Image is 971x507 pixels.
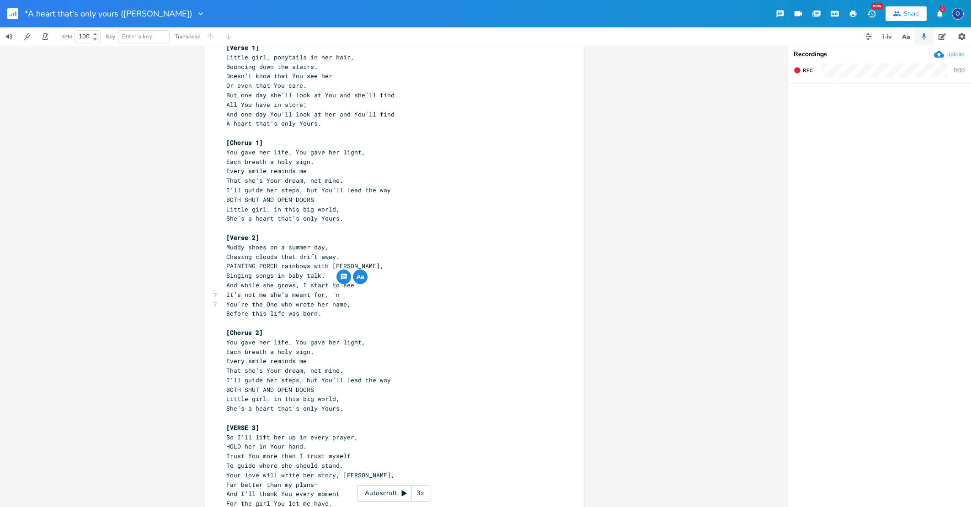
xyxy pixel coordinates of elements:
[226,205,340,213] span: Little girl, in this big world,
[862,5,880,22] button: New
[226,53,354,61] span: Little girl, ponytails in her hair,
[940,6,945,12] div: 2
[226,328,263,337] span: [Chorus 2]
[226,110,395,118] span: And one day You’ll look at her and You’ll find
[226,404,343,412] span: She’s a heart that’s only Yours.
[226,91,395,99] span: But one day she’ll look at You and she’ll find
[226,338,365,346] span: You gave her life, You gave her light,
[122,32,152,41] span: Enter a key
[226,357,307,365] span: Every smile reminds me
[226,300,351,308] span: You’re the One who wrote her name,
[226,290,340,299] span: It’s not me she’s meant for, 'n
[357,485,431,502] div: Autoscroll
[226,271,325,280] span: Singing songs in baby talk.
[226,100,307,109] span: All You have in store;
[61,34,72,39] div: BPM
[226,253,340,261] span: Chasing clouds that drift away.
[226,138,263,147] span: [Chorus 1]
[226,471,395,479] span: Your love will write her story, [PERSON_NAME],
[904,10,919,18] div: Share
[226,433,358,441] span: So I’ll lift her up in every prayer,
[226,195,314,204] span: BOTH SHUT AND OPEN DOORS
[954,68,965,73] div: 0:00
[226,490,340,498] span: And I’ll thank You every moment
[226,186,391,194] span: I’ll guide her steps, but You’ll lead the way
[226,262,384,270] span: PAINTING PORCH rainbows with [PERSON_NAME],
[226,442,307,450] span: HOLD her in Your hand.
[106,34,115,39] div: Key
[226,214,343,222] span: She’s a heart that’s only Yours.
[226,72,332,80] span: Doesn’t know that You see her
[871,3,883,10] div: New
[226,281,354,289] span: And while she grows, I start to see
[226,119,321,127] span: A heart that’s only Yours.
[226,176,343,185] span: That she’s Your dream, not mine.
[790,63,816,78] button: Rec
[226,233,259,242] span: [Verse 2]
[226,309,321,317] span: Before this life was born.
[930,5,949,22] button: 2
[934,49,965,59] button: Upload
[25,10,192,18] span: *A heart that's only yours ([PERSON_NAME])
[226,481,318,489] span: Far better than my plans—
[226,243,329,251] span: Muddy shoes on a summer day,
[226,395,340,403] span: Little girl, in this big world,
[946,51,965,58] div: Upload
[226,386,314,394] span: BOTH SHUT AND OPEN DOORS
[412,485,428,502] div: 3x
[952,8,964,20] div: Old Kountry
[886,6,927,21] button: Share
[226,148,365,156] span: You gave her life, You gave her light,
[226,348,314,356] span: Each breath a holy sign.
[803,67,813,74] span: Rec
[226,452,351,460] span: Trust You more than I trust myself
[226,366,343,375] span: That she’s Your dream, not mine.
[226,81,307,90] span: Or even that You care.
[794,51,966,58] div: Recordings
[952,3,964,24] button: O
[226,43,259,52] span: [Verse 1]
[226,423,259,432] span: [VERSE 3]
[175,34,200,39] div: Transpose
[226,167,307,175] span: Every smile reminds me
[226,158,314,166] span: Each breath a holy sign.
[226,461,343,470] span: To guide where she should stand.
[226,63,318,71] span: Bouncing down the stairs.
[226,376,391,384] span: I’ll guide her steps, but You’ll lead the way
